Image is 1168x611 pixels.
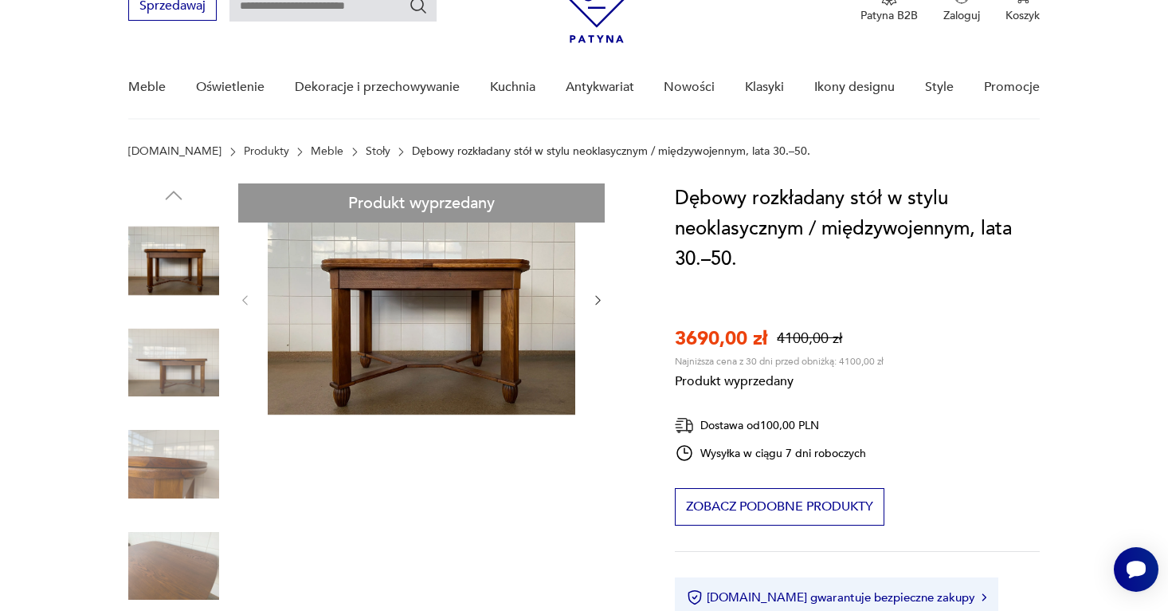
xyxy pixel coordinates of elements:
button: [DOMAIN_NAME] gwarantuje bezpieczne zakupy [687,589,986,605]
button: Zobacz podobne produkty [675,488,884,526]
a: Style [925,57,954,118]
p: Najniższa cena z 30 dni przed obniżką: 4100,00 zł [675,355,884,368]
a: Meble [128,57,166,118]
a: Dekoracje i przechowywanie [295,57,460,118]
a: Ikony designu [814,57,895,118]
p: 4100,00 zł [777,329,842,349]
p: Koszyk [1005,8,1040,23]
a: Klasyki [745,57,784,118]
img: Ikona dostawy [675,416,694,436]
img: Ikona strzałki w prawo [982,593,986,601]
div: Wysyłka w ciągu 7 dni roboczych [675,443,866,463]
a: Meble [311,145,343,158]
a: Oświetlenie [196,57,265,118]
p: 3690,00 zł [675,325,767,352]
a: Sprzedawaj [128,2,217,13]
a: Antykwariat [566,57,634,118]
a: Stoły [366,145,390,158]
h1: Dębowy rozkładany stół w stylu neoklasycznym / międzywojennym, lata 30.–50. [675,183,1039,274]
a: Nowości [664,57,715,118]
img: Ikona certyfikatu [687,589,703,605]
p: Patyna B2B [860,8,918,23]
a: Produkty [244,145,289,158]
p: Produkt wyprzedany [675,368,884,390]
iframe: Smartsupp widget button [1114,547,1158,592]
a: [DOMAIN_NAME] [128,145,221,158]
a: Promocje [984,57,1040,118]
div: Dostawa od 100,00 PLN [675,416,866,436]
p: Zaloguj [943,8,980,23]
p: Dębowy rozkładany stół w stylu neoklasycznym / międzywojennym, lata 30.–50. [412,145,810,158]
a: Kuchnia [490,57,535,118]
